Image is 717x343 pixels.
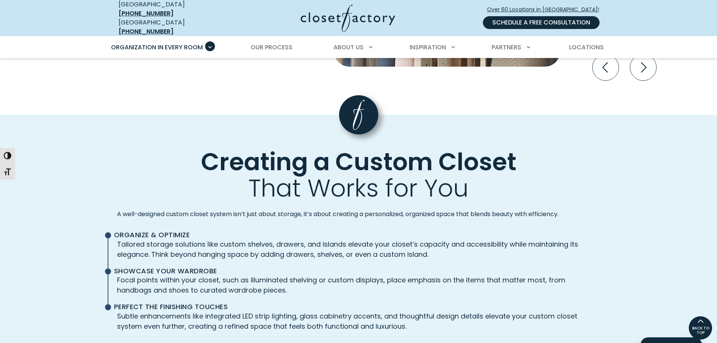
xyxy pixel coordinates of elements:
[483,16,600,29] a: Schedule a Free Consultation
[589,51,622,84] button: Previous slide
[201,145,516,178] span: Creating a Custom Closet
[409,43,446,52] span: Inspiration
[119,9,174,18] a: [PHONE_NUMBER]
[333,43,364,52] span: About Us
[689,326,712,335] span: BACK TO TOP
[569,43,604,52] span: Locations
[117,239,600,259] p: Tailored storage solutions like custom shelves, drawers, and islands elevate your closet’s capaci...
[251,43,292,52] span: Our Process
[248,171,469,205] span: That Works for You
[114,231,597,239] span: Organize & Optimize
[627,51,659,84] button: Next slide
[487,6,605,14] span: Over 60 Locations in [GEOGRAPHIC_DATA]!
[119,18,228,36] div: [GEOGRAPHIC_DATA]
[119,27,174,36] a: [PHONE_NUMBER]
[117,210,600,219] p: A well-designed custom closet system isn’t just about storage, it’s about creating a personalized...
[688,316,712,340] a: BACK TO TOP
[114,303,597,311] span: Perfect the Finishing Touches
[487,3,606,16] a: Over 60 Locations in [GEOGRAPHIC_DATA]!
[301,5,395,32] img: Closet Factory Logo
[114,267,597,275] span: Showcase Your Wardrobe
[492,43,521,52] span: Partners
[117,311,600,331] p: Subtle enhancements like integrated LED strip lighting, glass cabinetry accents, and thoughtful d...
[117,275,600,295] p: Focal points within your closet, such as illuminated shelving or custom displays, place emphasis ...
[111,43,203,52] span: Organization in Every Room
[106,37,612,58] nav: Primary Menu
